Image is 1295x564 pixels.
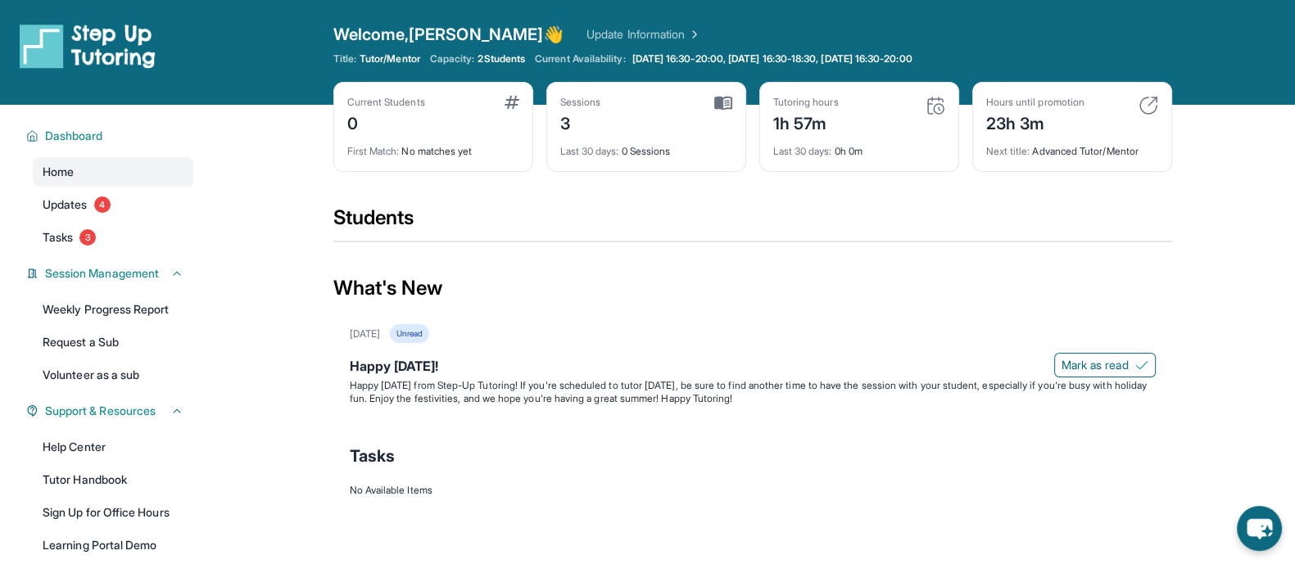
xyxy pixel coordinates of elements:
[560,109,601,135] div: 3
[1135,359,1148,372] img: Mark as read
[350,484,1156,497] div: No Available Items
[586,26,701,43] a: Update Information
[986,145,1030,157] span: Next title :
[333,205,1172,241] div: Students
[33,223,193,252] a: Tasks3
[79,229,96,246] span: 3
[360,52,420,65] span: Tutor/Mentor
[685,26,701,43] img: Chevron Right
[773,96,839,109] div: Tutoring hours
[350,379,1156,405] p: Happy [DATE] from Step-Up Tutoring! If you're scheduled to tutor [DATE], be sure to find another ...
[1237,506,1282,551] button: chat-button
[350,444,395,467] span: Tasks
[43,196,88,213] span: Updates
[1054,353,1156,377] button: Mark as read
[632,52,912,65] span: [DATE] 16:30-20:00, [DATE] 16:30-18:30, [DATE] 16:30-20:00
[714,96,732,111] img: card
[333,252,1172,324] div: What's New
[94,196,111,213] span: 4
[560,96,601,109] div: Sessions
[350,327,380,341] div: [DATE]
[430,52,475,65] span: Capacity:
[535,52,625,65] span: Current Availability:
[33,465,193,494] a: Tutor Handbook
[33,295,193,324] a: Weekly Progress Report
[33,360,193,390] a: Volunteer as a sub
[1139,96,1158,115] img: card
[45,265,159,282] span: Session Management
[38,265,183,282] button: Session Management
[986,135,1158,158] div: Advanced Tutor/Mentor
[33,190,193,219] a: Updates4
[45,403,156,419] span: Support & Resources
[33,327,193,357] a: Request a Sub
[347,96,425,109] div: Current Students
[33,432,193,462] a: Help Center
[478,52,525,65] span: 2 Students
[773,145,832,157] span: Last 30 days :
[926,96,945,115] img: card
[33,157,193,187] a: Home
[773,135,945,158] div: 0h 0m
[333,52,356,65] span: Title:
[45,128,103,144] span: Dashboard
[43,164,74,180] span: Home
[38,128,183,144] button: Dashboard
[986,96,1084,109] div: Hours until promotion
[38,403,183,419] button: Support & Resources
[350,356,1156,379] div: Happy [DATE]!
[347,145,400,157] span: First Match :
[33,498,193,527] a: Sign Up for Office Hours
[986,109,1084,135] div: 23h 3m
[773,109,839,135] div: 1h 57m
[560,145,619,157] span: Last 30 days :
[33,530,193,560] a: Learning Portal Demo
[43,229,73,246] span: Tasks
[347,109,425,135] div: 0
[1062,357,1129,373] span: Mark as read
[560,135,732,158] div: 0 Sessions
[629,52,916,65] a: [DATE] 16:30-20:00, [DATE] 16:30-18:30, [DATE] 16:30-20:00
[505,96,519,109] img: card
[390,324,429,343] div: Unread
[20,23,156,69] img: logo
[333,23,564,46] span: Welcome, [PERSON_NAME] 👋
[347,135,519,158] div: No matches yet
